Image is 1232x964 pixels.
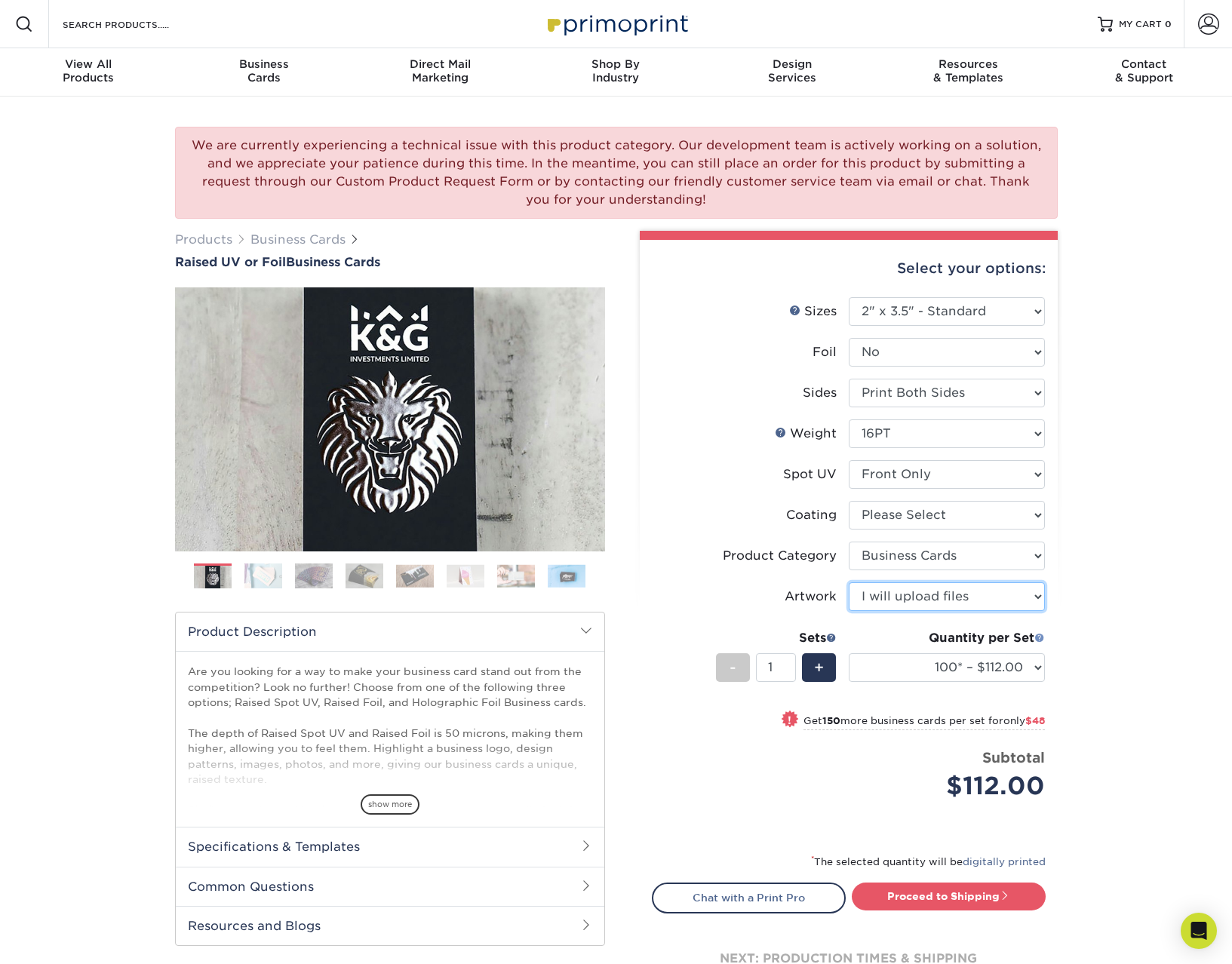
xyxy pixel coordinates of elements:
[1056,57,1232,84] div: & Support
[880,57,1055,84] div: & Templates
[396,564,434,588] img: Business Cards 05
[528,57,704,71] span: Shop By
[346,563,383,589] img: Business Cards 04
[880,57,1055,71] span: Resources
[811,856,1046,867] small: The selected quantity will be
[176,57,352,71] span: Business
[1181,913,1217,949] div: Open Intercom Messenger
[803,384,837,402] div: Sides
[175,255,286,269] span: Raised UV or Foil
[447,564,484,588] img: Business Cards 06
[352,57,528,84] div: Marketing
[176,906,604,945] h2: Resources and Blogs
[852,883,1046,910] a: Proceed to Shipping
[361,794,419,815] span: show more
[548,564,585,588] img: Business Cards 08
[1025,715,1045,726] span: $48
[704,57,880,71] span: Design
[788,712,791,728] span: !
[789,302,837,321] div: Sizes
[723,547,837,565] div: Product Category
[176,57,352,84] div: Cards
[786,506,837,524] div: Coating
[652,883,846,913] a: Chat with a Print Pro
[849,629,1045,647] div: Quantity per Set
[175,232,232,247] a: Products
[244,563,282,589] img: Business Cards 02
[352,57,528,71] span: Direct Mail
[1119,18,1162,31] span: MY CART
[1003,715,1045,726] span: only
[1165,19,1172,29] span: 0
[175,255,605,269] a: Raised UV or FoilBusiness Cards
[803,715,1045,730] small: Get more business cards per set for
[963,856,1046,867] a: digitally printed
[785,588,837,606] div: Artwork
[822,715,840,726] strong: 150
[775,425,837,443] div: Weight
[497,564,535,588] img: Business Cards 07
[194,558,232,596] img: Business Cards 01
[176,612,604,651] h2: Product Description
[982,749,1045,766] strong: Subtotal
[528,48,704,97] a: Shop ByIndustry
[541,8,692,40] img: Primoprint
[250,232,346,247] a: Business Cards
[783,465,837,484] div: Spot UV
[730,656,736,679] span: -
[704,48,880,97] a: DesignServices
[188,664,592,956] p: Are you looking for a way to make your business card stand out from the competition? Look no furt...
[1056,48,1232,97] a: Contact& Support
[652,240,1046,297] div: Select your options:
[175,127,1058,219] div: We are currently experiencing a technical issue with this product category. Our development team ...
[61,15,208,33] input: SEARCH PRODUCTS.....
[176,867,604,906] h2: Common Questions
[176,827,604,866] h2: Specifications & Templates
[175,204,605,634] img: Raised UV or Foil 01
[1056,57,1232,71] span: Contact
[295,563,333,589] img: Business Cards 03
[175,255,605,269] h1: Business Cards
[716,629,837,647] div: Sets
[814,656,824,679] span: +
[176,48,352,97] a: BusinessCards
[352,48,528,97] a: Direct MailMarketing
[528,57,704,84] div: Industry
[860,768,1045,804] div: $112.00
[813,343,837,361] div: Foil
[704,57,880,84] div: Services
[880,48,1055,97] a: Resources& Templates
